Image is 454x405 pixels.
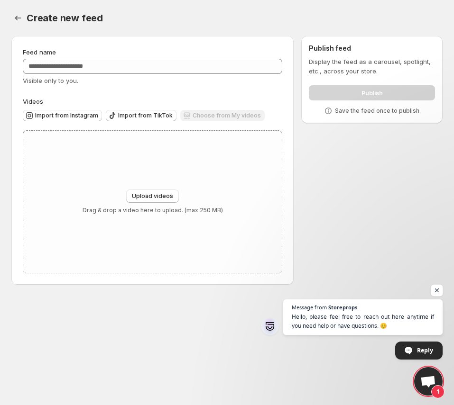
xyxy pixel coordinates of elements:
[414,367,443,396] a: Open chat
[292,312,434,330] span: Hello, please feel free to reach out here anytime if you need help or have questions. 😊
[118,112,173,119] span: Import from TikTok
[35,112,98,119] span: Import from Instagram
[23,110,102,121] button: Import from Instagram
[417,342,433,359] span: Reply
[126,189,179,203] button: Upload videos
[309,44,435,53] h2: Publish feed
[335,107,421,115] p: Save the feed once to publish.
[83,207,223,214] p: Drag & drop a video here to upload. (max 250 MB)
[11,11,25,25] button: Settings
[27,12,103,24] span: Create new feed
[23,98,43,105] span: Videos
[23,48,56,56] span: Feed name
[132,192,173,200] span: Upload videos
[431,385,445,398] span: 1
[292,305,327,310] span: Message from
[106,110,176,121] button: Import from TikTok
[309,57,435,76] p: Display the feed as a carousel, spotlight, etc., across your store.
[328,305,357,310] span: Storeprops
[23,77,78,84] span: Visible only to you.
